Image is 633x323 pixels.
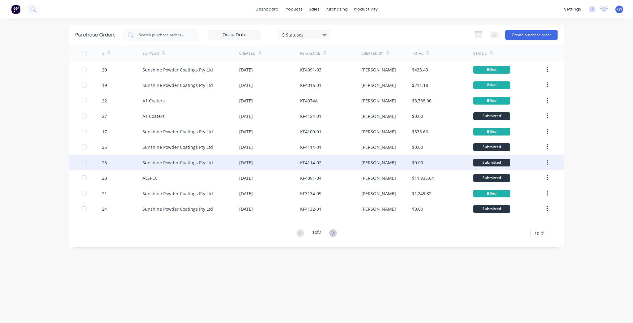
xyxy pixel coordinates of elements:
[473,112,510,120] div: Submitted
[616,6,622,12] span: KW
[239,144,253,150] div: [DATE]
[412,128,428,135] div: $536.66
[239,51,256,56] div: Created
[473,205,510,213] div: Submitted
[282,5,306,14] div: products
[142,113,165,119] div: A1 Coaters
[239,175,253,181] div: [DATE]
[300,144,321,150] div: KF4114-01
[11,5,20,14] img: Factory
[300,113,321,119] div: KF4124-01
[361,82,396,88] div: [PERSON_NAME]
[361,144,396,150] div: [PERSON_NAME]
[253,5,282,14] a: dashboard
[300,206,321,212] div: KF4132-01
[102,175,107,181] div: 23
[102,144,107,150] div: 25
[361,97,396,104] div: [PERSON_NAME]
[361,175,396,181] div: [PERSON_NAME]
[209,30,261,40] input: Order Date
[102,97,107,104] div: 22
[300,97,318,104] div: KF4074A
[102,51,104,56] div: #
[306,5,323,14] div: sales
[505,30,558,40] button: Create purchase order
[323,5,351,14] div: purchasing
[412,113,423,119] div: $0.00
[473,128,510,136] div: Billed
[312,229,321,238] div: 1 of 2
[102,206,107,212] div: 24
[102,159,107,166] div: 26
[473,97,510,105] div: Billed
[412,190,431,197] div: $1,249.32
[473,159,510,166] div: Submitted
[142,97,165,104] div: A1 Coaters
[102,113,107,119] div: 27
[473,190,510,197] div: Billed
[473,66,510,74] div: Billed
[412,97,431,104] div: $3,788.06
[282,31,326,38] div: 5 Statuses
[102,82,107,88] div: 19
[239,113,253,119] div: [DATE]
[239,128,253,135] div: [DATE]
[412,175,434,181] div: $11,935.64
[473,81,510,89] div: Billed
[300,128,321,135] div: KF4109-01
[300,190,321,197] div: KF3134-09
[412,82,428,88] div: $211.18
[102,190,107,197] div: 21
[102,128,107,135] div: 17
[142,128,213,135] div: Sunshine Powder Coatings Pty Ltd
[142,159,213,166] div: Sunshine Powder Coatings Pty Ltd
[142,67,213,73] div: Sunshine Powder Coatings Pty Ltd
[534,230,539,237] span: 10
[361,128,396,135] div: [PERSON_NAME]
[300,51,320,56] div: Reference
[142,206,213,212] div: Sunshine Powder Coatings Pty Ltd
[361,190,396,197] div: [PERSON_NAME]
[239,67,253,73] div: [DATE]
[300,175,321,181] div: KF4091-04
[239,159,253,166] div: [DATE]
[412,159,423,166] div: $0.00
[75,31,116,39] div: Purchase Orders
[412,144,423,150] div: $0.00
[142,175,158,181] div: ALSPEC
[142,144,213,150] div: Sunshine Powder Coatings Pty Ltd
[351,5,381,14] div: productivity
[361,206,396,212] div: [PERSON_NAME]
[138,32,189,38] input: Search purchase orders...
[412,67,428,73] div: $433.43
[142,51,159,56] div: Supplier
[239,190,253,197] div: [DATE]
[300,67,321,73] div: KF4091-03
[561,5,584,14] div: settings
[361,159,396,166] div: [PERSON_NAME]
[239,82,253,88] div: [DATE]
[361,113,396,119] div: [PERSON_NAME]
[412,51,423,56] div: Total
[239,97,253,104] div: [DATE]
[361,67,396,73] div: [PERSON_NAME]
[361,51,383,56] div: Created By
[300,159,321,166] div: KF4114-02
[142,82,213,88] div: Sunshine Powder Coatings Pty Ltd
[473,51,487,56] div: Status
[102,67,107,73] div: 20
[412,206,423,212] div: $0.00
[142,190,213,197] div: Sunshine Powder Coatings Pty Ltd
[300,82,321,88] div: KF4016-01
[473,143,510,151] div: Submitted
[473,174,510,182] div: Submitted
[239,206,253,212] div: [DATE]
